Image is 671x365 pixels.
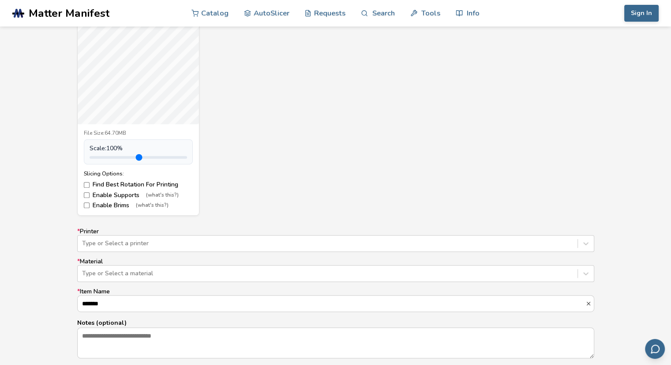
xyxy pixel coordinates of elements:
span: Matter Manifest [29,7,109,19]
input: Enable Supports(what's this?) [84,192,90,198]
button: *Item Name [585,300,594,307]
div: Slicing Options: [84,171,193,177]
div: File Size: 64.70MB [84,130,193,137]
button: Sign In [624,5,659,22]
p: Notes (optional) [77,318,594,327]
textarea: Notes (optional) [78,328,594,358]
label: Material [77,258,594,282]
span: (what's this?) [136,202,169,209]
input: *MaterialType or Select a material [82,270,84,277]
input: Enable Brims(what's this?) [84,202,90,208]
span: Scale: 100 % [90,145,123,152]
button: Send feedback via email [645,339,665,359]
input: Find Best Rotation For Printing [84,182,90,188]
label: Find Best Rotation For Printing [84,181,193,188]
label: Enable Brims [84,202,193,209]
label: Printer [77,228,594,252]
label: Item Name [77,288,594,312]
input: *Item Name [78,296,585,312]
label: Enable Supports [84,192,193,199]
input: *PrinterType or Select a printer [82,240,84,247]
span: (what's this?) [146,192,179,198]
